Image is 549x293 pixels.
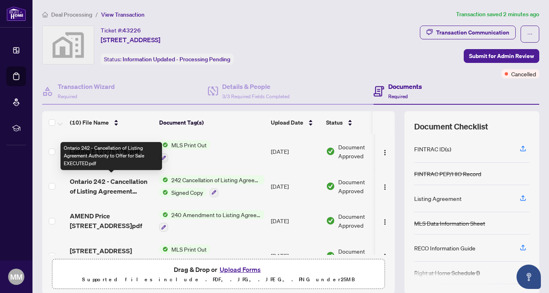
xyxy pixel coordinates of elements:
span: [STREET_ADDRESS] MLSPO.pdf [70,246,153,265]
img: Document Status [326,147,335,156]
div: Right at Home Schedule B [414,268,480,277]
img: Document Status [326,216,335,225]
span: MM [10,271,22,282]
th: Upload Date [268,111,323,134]
span: Deal Processing [51,11,92,18]
span: 43226 [123,27,141,34]
span: MLS Print Out [168,245,210,254]
td: [DATE] [268,134,323,169]
img: Document Status [326,251,335,260]
span: Ontario 242 - Cancellation of Listing Agreement Authority to Offer for Sale EXECUTED.pdf [70,177,153,196]
div: Status: [101,54,233,65]
button: Status Icon240 Amendment to Listing Agreement - Authority to Offer for Sale Price Change/Extensio... [159,210,264,232]
span: Upload Date [271,118,303,127]
button: Logo [378,214,391,227]
button: Logo [378,249,391,262]
img: Status Icon [159,188,168,197]
li: / [95,10,98,19]
p: Supported files include .PDF, .JPG, .JPEG, .PNG under 25 MB [57,275,380,284]
span: ellipsis [527,31,533,37]
div: RECO Information Guide [414,243,476,252]
img: Logo [382,184,388,190]
td: [DATE] [268,169,323,204]
button: Logo [378,180,391,193]
span: Signed Copy [168,188,206,197]
h4: Details & People [222,82,290,91]
img: Document Status [326,182,335,191]
div: Ticket #: [101,26,141,35]
span: AMEND Price [STREET_ADDRESS]pdf [70,211,153,231]
span: Status [326,118,343,127]
span: Document Approved [338,177,389,195]
th: Document Tag(s) [156,111,268,134]
img: logo [6,6,26,21]
img: Status Icon [159,175,168,184]
h4: Transaction Wizard [58,82,115,91]
span: Document Checklist [414,121,488,132]
span: 3/3 Required Fields Completed [222,93,290,99]
img: Status Icon [159,245,168,254]
div: Transaction Communication [436,26,509,39]
span: Required [388,93,408,99]
img: svg%3e [43,26,94,64]
button: Status IconMLS Print Out [159,140,210,162]
span: Document Approved [338,212,389,230]
div: FINTRAC ID(s) [414,144,451,153]
h4: Documents [388,82,422,91]
article: Transaction saved 2 minutes ago [456,10,539,19]
button: Submit for Admin Review [464,49,539,63]
span: 240 Amendment to Listing Agreement - Authority to Offer for Sale Price Change/Extension/Amendment(s) [168,210,264,219]
button: Status Icon242 Cancellation of Listing Agreement - Authority to Offer for SaleStatus IconSigned Copy [159,175,264,197]
button: Transaction Communication [420,26,516,39]
th: Status [323,111,392,134]
button: Status IconMLS Print Out [159,245,210,267]
button: Open asap [517,265,541,289]
div: FINTRAC PEP/HIO Record [414,169,481,178]
div: Ontario 242 - Cancellation of Listing Agreement Authority to Offer for Sale EXECUTED.pdf [61,142,162,170]
span: View Transaction [101,11,145,18]
span: (10) File Name [70,118,109,127]
td: [DATE] [268,238,323,273]
span: Information Updated - Processing Pending [123,56,230,63]
img: Logo [382,149,388,156]
img: Status Icon [159,140,168,149]
div: MLS Data Information Sheet [414,219,485,228]
span: [STREET_ADDRESS] [101,35,160,45]
span: 242 Cancellation of Listing Agreement - Authority to Offer for Sale [168,175,264,184]
button: Upload Forms [217,264,263,275]
button: Logo [378,145,391,158]
span: Required [58,93,77,99]
div: Listing Agreement [414,194,462,203]
th: (10) File Name [67,111,156,134]
img: Status Icon [159,210,168,219]
span: Cancelled [511,69,536,78]
span: Document Approved [338,247,389,265]
img: Logo [382,253,388,260]
span: home [42,12,48,17]
span: Drag & Drop or [174,264,263,275]
td: [DATE] [268,204,323,239]
span: Drag & Drop orUpload FormsSupported files include .PDF, .JPG, .JPEG, .PNG under25MB [52,259,385,289]
span: Document Approved [338,142,389,160]
span: Submit for Admin Review [469,50,534,62]
img: Logo [382,219,388,225]
span: MLS Print Out [168,140,210,149]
